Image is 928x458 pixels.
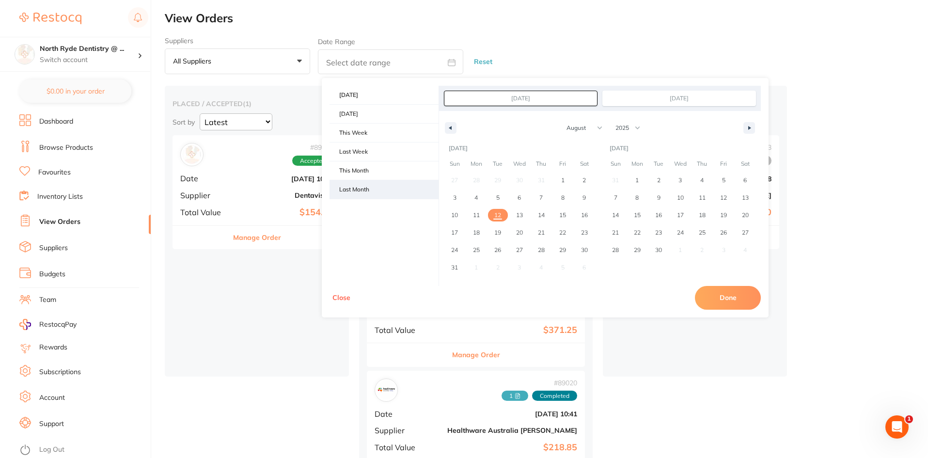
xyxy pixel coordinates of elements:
[375,410,440,418] span: Date
[530,206,552,224] button: 14
[19,319,77,330] a: RestocqPay
[691,189,713,206] button: 11
[605,224,627,241] button: 21
[670,224,692,241] button: 24
[627,206,648,224] button: 15
[330,124,439,142] button: This Week
[40,44,138,54] h4: North Ryde Dentistry @ Macquarie Park
[39,295,56,305] a: Team
[612,224,619,241] span: 21
[473,241,480,259] span: 25
[451,259,458,276] span: 31
[885,415,909,439] iframe: Intercom live chat
[39,445,64,455] a: Log Out
[670,172,692,189] button: 3
[559,224,566,241] span: 22
[612,241,619,259] span: 28
[39,343,67,352] a: Rewards
[603,91,755,106] input: Continuous
[509,224,531,241] button: 20
[39,419,64,429] a: Support
[581,206,588,224] span: 16
[713,206,735,224] button: 19
[573,241,595,259] button: 30
[165,48,310,75] button: All suppliers
[734,172,756,189] button: 6
[670,206,692,224] button: 17
[180,174,229,183] span: Date
[539,189,543,206] span: 7
[330,286,353,309] button: Close
[561,189,565,206] span: 8
[720,224,727,241] span: 26
[742,224,749,241] span: 27
[494,241,501,259] span: 26
[330,180,439,199] button: Last Month
[713,224,735,241] button: 26
[466,241,488,259] button: 25
[173,99,341,108] h2: placed / accepted ( 1 )
[375,326,440,334] span: Total Value
[559,241,566,259] span: 29
[236,207,333,218] b: $154.95
[552,172,574,189] button: 1
[720,206,727,224] span: 19
[473,206,480,224] span: 11
[494,224,501,241] span: 19
[538,206,545,224] span: 14
[173,57,215,65] p: All suppliers
[444,91,597,106] input: Early
[713,156,735,172] span: Fri
[518,189,521,206] span: 6
[530,189,552,206] button: 7
[330,86,439,105] button: [DATE]
[614,189,617,206] span: 7
[173,135,341,249] div: Dentavision#89794AcceptedDate[DATE] 10:58SupplierDentavisionTotal Value$154.95Manage Order
[634,241,641,259] span: 29
[39,243,68,253] a: Suppliers
[734,206,756,224] button: 20
[655,241,662,259] span: 30
[691,206,713,224] button: 18
[516,206,523,224] span: 13
[552,206,574,224] button: 15
[330,142,439,161] span: Last Week
[487,206,509,224] button: 12
[444,206,466,224] button: 10
[734,189,756,206] button: 13
[532,391,577,401] span: Completed
[375,426,440,435] span: Supplier
[502,391,528,401] span: Received
[699,206,706,224] span: 18
[743,172,747,189] span: 6
[699,224,706,241] span: 25
[39,367,81,377] a: Subscriptions
[447,426,577,434] b: Healthware Australia [PERSON_NAME]
[19,7,81,30] a: Restocq Logo
[742,189,749,206] span: 13
[699,189,706,206] span: 11
[677,189,684,206] span: 10
[559,206,566,224] span: 15
[19,79,131,103] button: $0.00 in your order
[39,393,65,403] a: Account
[627,156,648,172] span: Mon
[552,224,574,241] button: 22
[330,105,439,123] span: [DATE]
[538,224,545,241] span: 21
[627,172,648,189] button: 1
[236,175,333,183] b: [DATE] 10:58
[444,140,595,157] div: [DATE]
[720,189,727,206] span: 12
[582,172,586,189] span: 2
[648,189,670,206] button: 9
[509,206,531,224] button: 13
[15,45,34,64] img: North Ryde Dentistry @ Macquarie Park
[677,224,684,241] span: 24
[444,241,466,259] button: 24
[552,189,574,206] button: 8
[627,241,648,259] button: 29
[471,49,495,75] button: Reset
[451,241,458,259] span: 24
[452,343,500,366] button: Manage Order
